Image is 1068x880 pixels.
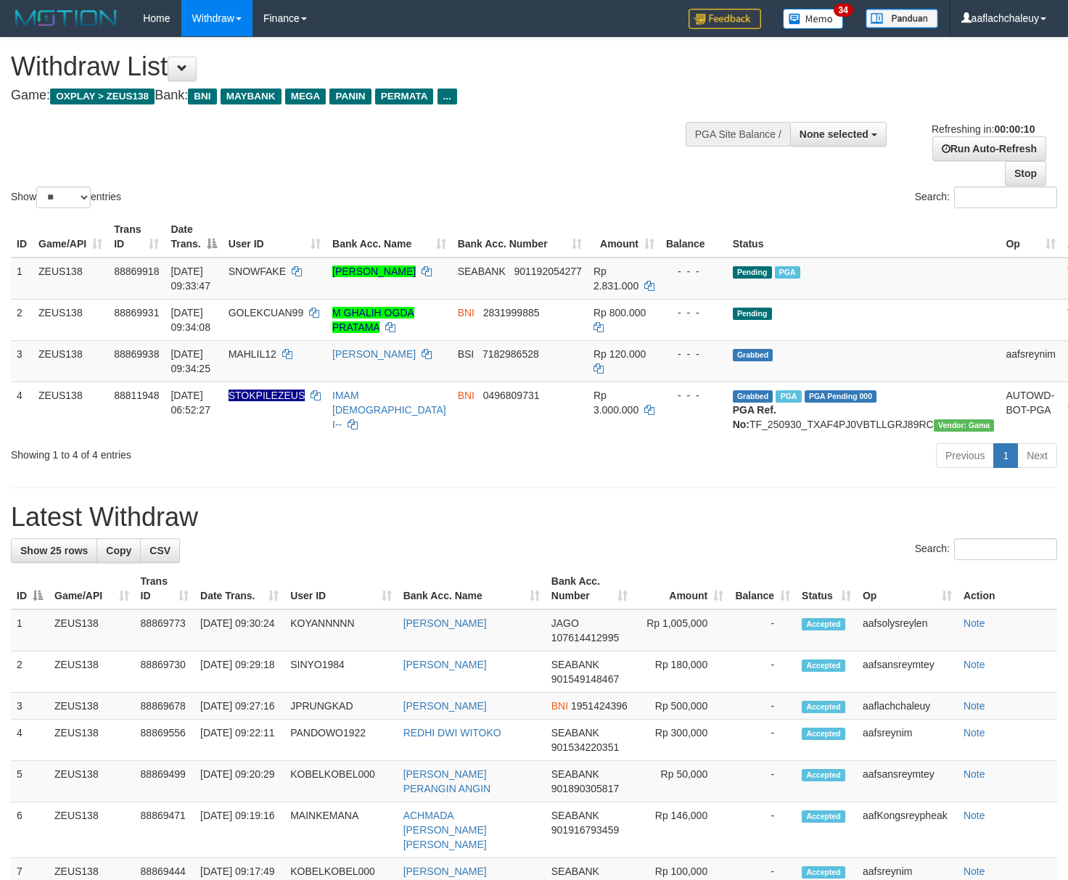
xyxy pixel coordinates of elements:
td: 3 [11,340,33,382]
span: Accepted [802,769,845,781]
a: [PERSON_NAME] [403,617,487,629]
span: PANIN [329,89,371,104]
th: Op: activate to sort column ascending [1000,216,1061,258]
strong: 00:00:10 [994,123,1035,135]
th: User ID: activate to sort column ascending [223,216,326,258]
span: Copy 901890305817 to clipboard [551,783,619,794]
th: Date Trans.: activate to sort column descending [165,216,222,258]
span: BSI [458,348,475,360]
td: AUTOWD-BOT-PGA [1000,382,1061,437]
span: Marked by aafsreyleap [776,390,801,403]
a: Note [964,617,985,629]
td: ZEUS138 [33,382,108,437]
a: Note [964,659,985,670]
div: - - - [666,264,721,279]
td: 5 [11,761,49,802]
div: - - - [666,388,721,403]
h1: Withdraw List [11,52,697,81]
a: Note [964,700,985,712]
td: ZEUS138 [33,258,108,300]
span: SEABANK [551,659,599,670]
td: [DATE] 09:29:18 [194,651,284,693]
span: [DATE] 09:34:08 [171,307,210,333]
label: Show entries [11,186,121,208]
a: CSV [140,538,180,563]
a: Stop [1005,161,1046,186]
th: Amount: activate to sort column ascending [588,216,660,258]
span: Nama rekening ada tanda titik/strip, harap diedit [229,390,305,401]
th: Trans ID: activate to sort column ascending [108,216,165,258]
span: Accepted [802,618,845,630]
td: 6 [11,802,49,858]
th: Date Trans.: activate to sort column ascending [194,568,284,609]
a: REDHI DWI WITOKO [403,727,501,739]
th: Action [958,568,1057,609]
span: 88869938 [114,348,159,360]
span: Grabbed [733,390,773,403]
td: Rp 300,000 [633,720,729,761]
span: Pending [733,266,772,279]
span: Refreshing in: [932,123,1035,135]
td: 88869556 [135,720,194,761]
a: 1 [993,443,1018,468]
td: - [729,651,796,693]
td: 1 [11,609,49,651]
b: PGA Ref. No: [733,404,776,430]
span: Copy 901916793459 to clipboard [551,824,619,836]
div: - - - [666,347,721,361]
td: aafsansreymtey [857,761,958,802]
input: Search: [954,186,1057,208]
span: 88869918 [114,266,159,277]
td: aafsansreymtey [857,651,958,693]
th: Trans ID: activate to sort column ascending [135,568,194,609]
div: - - - [666,305,721,320]
td: 88869773 [135,609,194,651]
span: BNI [458,307,475,318]
label: Search: [915,538,1057,560]
th: Amount: activate to sort column ascending [633,568,729,609]
span: Pending [733,308,772,320]
img: MOTION_logo.png [11,7,121,29]
a: Note [964,727,985,739]
span: PERMATA [375,89,434,104]
span: Rp 120.000 [593,348,646,360]
span: Copy [106,545,131,556]
th: Balance: activate to sort column ascending [729,568,796,609]
span: Accepted [802,728,845,740]
a: Run Auto-Refresh [932,136,1046,161]
td: Rp 50,000 [633,761,729,802]
span: Accepted [802,866,845,879]
span: Copy 901549148467 to clipboard [551,673,619,685]
span: SEABANK [458,266,506,277]
span: SEABANK [551,810,599,821]
th: Balance [660,216,727,258]
a: [PERSON_NAME] [403,659,487,670]
img: Button%20Memo.svg [783,9,844,29]
a: [PERSON_NAME] [332,348,416,360]
td: 1 [11,258,33,300]
span: OXPLAY > ZEUS138 [50,89,155,104]
a: M GHALIH OGDA PRATAMA [332,307,414,333]
a: Next [1017,443,1057,468]
span: PGA Pending [805,390,877,403]
a: Note [964,810,985,821]
span: Marked by aafanarl [775,266,800,279]
td: ZEUS138 [49,609,135,651]
td: ZEUS138 [49,761,135,802]
td: Rp 146,000 [633,802,729,858]
td: ZEUS138 [49,720,135,761]
td: 3 [11,693,49,720]
th: Bank Acc. Name: activate to sort column ascending [326,216,452,258]
th: Status [727,216,1001,258]
td: 88869471 [135,802,194,858]
th: User ID: activate to sort column ascending [284,568,397,609]
span: Copy 1951424396 to clipboard [571,700,628,712]
th: ID [11,216,33,258]
span: Copy 0496809731 to clipboard [483,390,540,401]
label: Search: [915,186,1057,208]
span: MEGA [285,89,326,104]
td: 88869730 [135,651,194,693]
td: - [729,693,796,720]
div: Showing 1 to 4 of 4 entries [11,442,434,462]
td: TF_250930_TXAF4PJ0VBTLLGRJ89RC [727,382,1001,437]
